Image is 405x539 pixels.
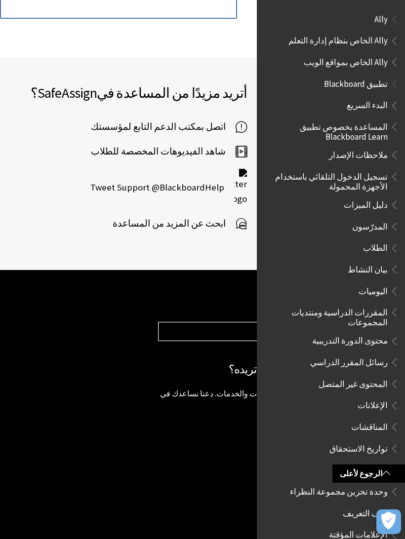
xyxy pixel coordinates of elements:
[319,376,388,389] span: المحتوى غير المتصل
[288,33,388,46] span: Ally الخاص بنظام إدارة التعلم
[269,304,388,327] span: المقررات الدراسية ومنتديات المجموعات
[343,505,388,518] span: ملف التعريف
[332,464,405,483] a: الرجوع لأعلى
[91,144,247,159] a: شاهد الفيديوهات المخصصة للطلاب
[234,169,247,206] img: Twitter logo
[352,218,388,231] span: المدرّسون
[158,476,395,504] p: ‎© Copyright 2018 Blackboard Inc.
[91,119,236,134] span: اتصل بمكتب الدعم التابع لمؤسستك
[310,354,388,367] span: رسائل المقرر الدراسي
[376,509,401,534] button: فتح التفضيلات
[312,333,388,346] span: محتوى الدورة التدريبية
[358,397,388,411] span: الإعلانات
[290,483,388,497] span: وحدة تخزين مجموعة النظراء
[113,216,236,231] span: ابحث عن المزيد من المساعدة
[363,240,388,253] span: الطلاب
[158,388,395,410] p: تتميز Blackboard بامتلاكها للعديد من المنتجات والخدمات. دعنا نساعدك في العثور على المعلومات التي ...
[91,119,247,134] a: اتصل بمكتب الدعم التابع لمؤسستك
[91,144,236,159] span: شاهد الفيديوهات المخصصة للطلاب
[90,180,234,195] span: Tweet Support @BlackboardHelp
[344,196,388,210] span: دليل الميزات
[10,82,247,103] h2: أتريد مزيدًا من المساعدة في ؟
[263,11,399,71] nav: Book outline for Anthology Ally Help
[90,169,247,206] a: Twitter logo Tweet Support @BlackboardHelp
[359,283,388,296] span: اليوميات
[329,440,388,454] span: تواريخ الاستحقاق
[158,361,395,378] h2: ألا يبدو هذا المنتج مثل المنتج الذي تريده؟
[269,118,388,142] span: المساعدة بخصوص تطبيق Blackboard Learn
[324,76,388,89] span: تطبيق Blackboard
[38,84,97,102] span: SafeAssign
[329,147,388,160] span: ملاحظات الإصدار
[269,168,388,192] span: تسجيل الدخول التلقائي باستخدام الأجهزة المحمولة
[351,419,388,432] span: المناقشات
[374,11,388,24] span: Ally
[348,261,388,274] span: بيان النشاط
[354,462,388,475] span: التقديرات
[347,97,388,111] span: البدء السريع
[113,216,247,231] a: ابحث عن المزيد من المساعدة
[304,54,388,67] span: Ally الخاص بمواقع الويب
[158,295,395,312] h2: مساعدة منتجات Blackboard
